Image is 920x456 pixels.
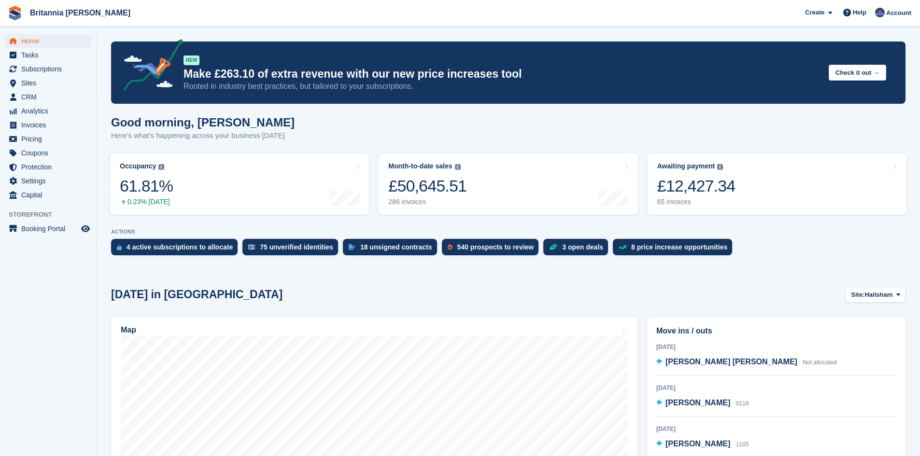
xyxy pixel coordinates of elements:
[656,343,896,351] div: [DATE]
[388,162,452,170] div: Month-to-date sales
[613,239,737,260] a: 8 price increase opportunities
[829,65,886,81] button: Check it out →
[184,55,199,65] div: NEW
[5,76,91,90] a: menu
[349,244,355,250] img: contract_signature_icon-13c848040528278c33f63329250d36e43548de30e8caae1d1a13099fd9432cc5.svg
[875,8,885,17] img: Lee Cradock
[21,222,79,235] span: Booking Portal
[9,210,96,220] span: Storefront
[886,8,911,18] span: Account
[5,160,91,174] a: menu
[120,162,156,170] div: Occupancy
[455,164,461,170] img: icon-info-grey-7440780725fd019a000dd9b08b2336e03edf1995a4989e88bcd33f0948082b44.svg
[442,239,544,260] a: 540 prospects to review
[242,239,343,260] a: 75 unverified identities
[21,48,79,62] span: Tasks
[665,440,730,448] span: [PERSON_NAME]
[21,174,79,188] span: Settings
[21,146,79,160] span: Coupons
[631,243,727,251] div: 8 price increase opportunities
[853,8,866,17] span: Help
[851,290,864,300] span: Site:
[21,62,79,76] span: Subscriptions
[805,8,824,17] span: Create
[8,6,22,20] img: stora-icon-8386f47178a22dfd0bd8f6a31ec36ba5ce8667c1dd55bd0f319d3a0aa187defe.svg
[736,400,749,407] span: 0118
[80,223,91,235] a: Preview store
[657,176,736,196] div: £12,427.34
[549,244,557,250] img: deal-1b604bf984904fb50ccaf53a9ad4b4a5d6e5aea283cecdc64d6e3604feb123c2.svg
[562,243,603,251] div: 3 open deals
[111,239,242,260] a: 4 active subscriptions to allocate
[21,104,79,118] span: Analytics
[656,356,836,369] a: [PERSON_NAME] [PERSON_NAME] Not allocated
[21,132,79,146] span: Pricing
[803,359,836,366] span: Not allocated
[846,287,906,303] button: Site: Hailsham
[111,116,295,129] h1: Good morning, [PERSON_NAME]
[736,441,749,448] span: 1105
[5,62,91,76] a: menu
[115,39,183,94] img: price-adjustments-announcement-icon-8257ccfd72463d97f412b2fc003d46551f7dbcb40ab6d574587a9cd5c0d94...
[260,243,333,251] div: 75 unverified identities
[5,104,91,118] a: menu
[448,244,453,250] img: prospect-51fa495bee0391a8d652442698ab0144808aea92771e9ea1ae160a38d050c398.svg
[657,162,715,170] div: Awaiting payment
[21,90,79,104] span: CRM
[111,288,283,301] h2: [DATE] in [GEOGRAPHIC_DATA]
[120,198,173,206] div: 0.23% [DATE]
[665,358,797,366] span: [PERSON_NAME] [PERSON_NAME]
[5,188,91,202] a: menu
[21,76,79,90] span: Sites
[21,188,79,202] span: Capital
[184,81,821,92] p: Rooted in industry best practices, but tailored to your subscriptions.
[5,174,91,188] a: menu
[21,34,79,48] span: Home
[717,164,723,170] img: icon-info-grey-7440780725fd019a000dd9b08b2336e03edf1995a4989e88bcd33f0948082b44.svg
[864,290,892,300] span: Hailsham
[5,48,91,62] a: menu
[360,243,432,251] div: 18 unsigned contracts
[111,130,295,141] p: Here's what's happening across your business [DATE]
[21,160,79,174] span: Protection
[619,245,626,249] img: price_increase_opportunities-93ffe204e8149a01c8c9dc8f82e8f89637d9d84a8eef4429ea346261dce0b2c0.svg
[388,176,467,196] div: £50,645.51
[656,397,749,410] a: [PERSON_NAME] 0118
[648,153,906,215] a: Awaiting payment £12,427.34 65 invoices
[379,153,637,215] a: Month-to-date sales £50,645.51 286 invoices
[5,34,91,48] a: menu
[248,244,255,250] img: verify_identity-adf6edd0f0f0b5bbfe63781bf79b02c33cf7c696d77639b501bdc392416b5a36.svg
[110,153,369,215] a: Occupancy 61.81% 0.23% [DATE]
[5,146,91,160] a: menu
[5,132,91,146] a: menu
[158,164,164,170] img: icon-info-grey-7440780725fd019a000dd9b08b2336e03edf1995a4989e88bcd33f0948082b44.svg
[656,325,896,337] h2: Move ins / outs
[388,198,467,206] div: 286 invoices
[26,5,134,21] a: Britannia [PERSON_NAME]
[5,90,91,104] a: menu
[343,239,442,260] a: 18 unsigned contracts
[21,118,79,132] span: Invoices
[117,244,122,250] img: active_subscription_to_allocate_icon-d502201f5373d7db506a760aba3b589e785aa758c864c3986d89f69b8ff3...
[543,239,613,260] a: 3 open deals
[457,243,534,251] div: 540 prospects to review
[5,118,91,132] a: menu
[665,399,730,407] span: [PERSON_NAME]
[184,67,821,81] p: Make £263.10 of extra revenue with our new price increases tool
[127,243,233,251] div: 4 active subscriptions to allocate
[656,384,896,392] div: [DATE]
[5,222,91,235] a: menu
[121,326,136,334] h2: Map
[120,176,173,196] div: 61.81%
[656,438,749,451] a: [PERSON_NAME] 1105
[656,425,896,433] div: [DATE]
[111,229,906,235] p: ACTIONS
[657,198,736,206] div: 65 invoices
